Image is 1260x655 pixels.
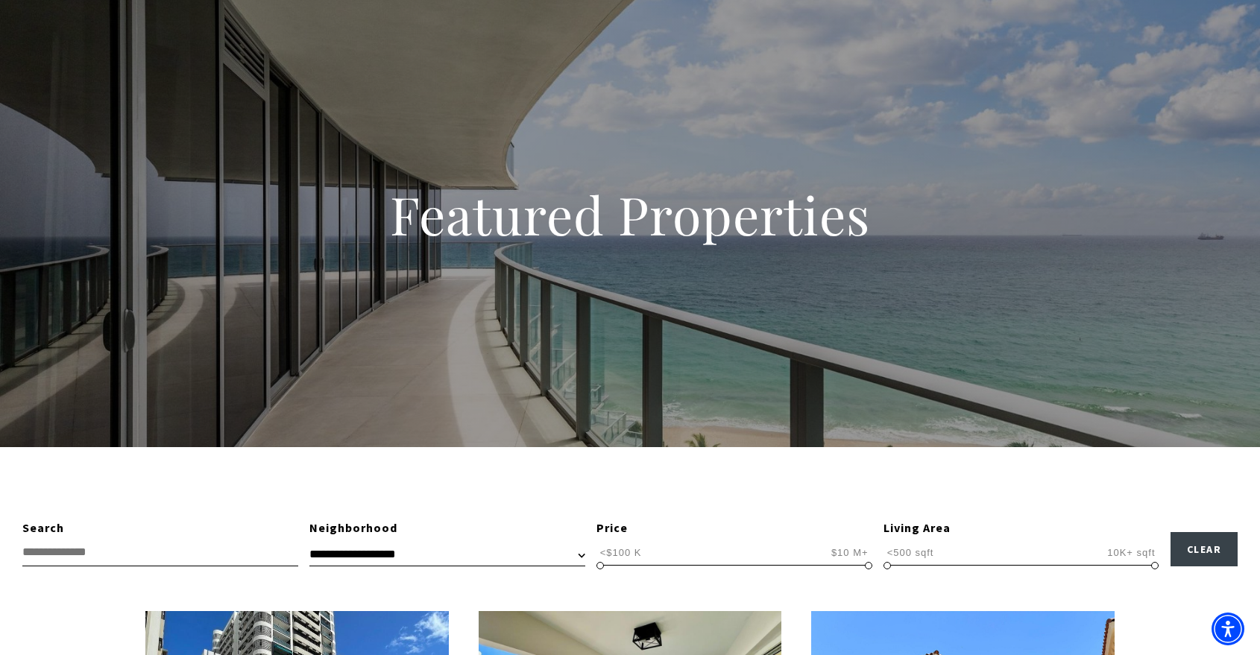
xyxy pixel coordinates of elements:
[1103,545,1159,560] span: 10K+ sqft
[883,545,938,560] span: <500 sqft
[22,519,298,538] div: Search
[1171,532,1238,566] button: Clear
[294,182,966,247] h1: Featured Properties
[596,519,872,538] div: Price
[828,545,872,560] span: $10 M+
[596,545,646,560] span: <$100 K
[309,519,585,538] div: Neighborhood
[883,519,1159,538] div: Living Area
